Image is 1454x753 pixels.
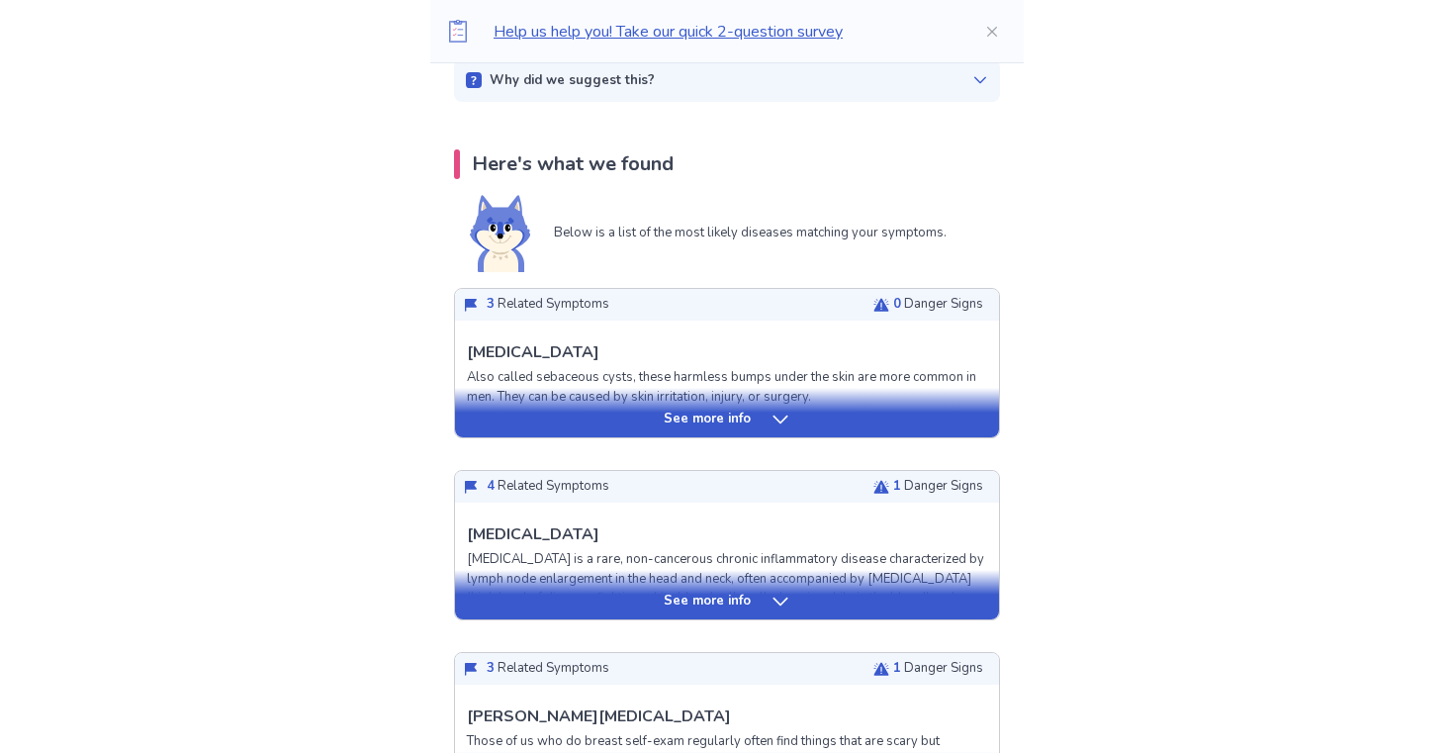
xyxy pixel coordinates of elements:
p: [PERSON_NAME][MEDICAL_DATA] [467,705,731,728]
span: 1 [893,659,901,677]
p: See more info [664,592,751,612]
span: 4 [487,477,495,495]
p: [MEDICAL_DATA] [467,522,599,546]
p: See more info [664,410,751,429]
span: 0 [893,295,901,313]
p: Danger Signs [893,295,983,315]
p: Help us help you! Take our quick 2-question survey [494,20,953,44]
p: Here's what we found [472,149,674,179]
p: [MEDICAL_DATA] is a rare, non-cancerous chronic inflammatory disease characterized by lymph node ... [467,550,987,666]
p: Related Symptoms [487,477,609,497]
span: 1 [893,477,901,495]
p: Danger Signs [893,477,983,497]
span: 3 [487,295,495,313]
p: Also called sebaceous cysts, these harmless bumps under the skin are more common in men. They can... [467,368,987,407]
p: Why did we suggest this? [490,71,655,91]
p: Danger Signs [893,659,983,679]
p: Below is a list of the most likely diseases matching your symptoms. [554,224,947,243]
p: [MEDICAL_DATA] [467,340,599,364]
p: Related Symptoms [487,659,609,679]
p: Related Symptoms [487,295,609,315]
span: 3 [487,659,495,677]
img: Shiba [470,195,530,272]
